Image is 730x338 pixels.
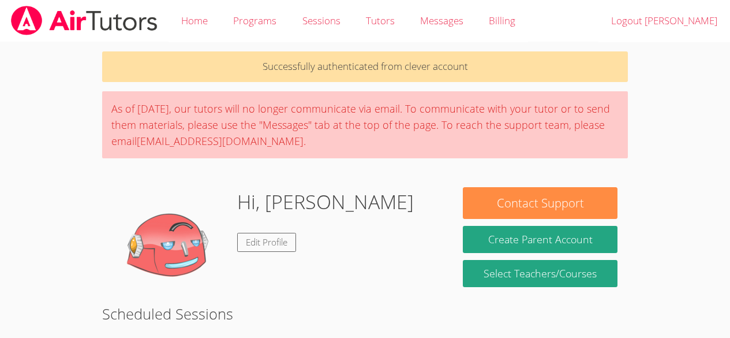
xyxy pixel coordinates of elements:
button: Contact Support [463,187,617,219]
h2: Scheduled Sessions [102,303,628,325]
a: Edit Profile [237,233,296,252]
img: airtutors_banner-c4298cdbf04f3fff15de1276eac7730deb9818008684d7c2e4769d2f7ddbe033.png [10,6,159,35]
button: Create Parent Account [463,226,617,253]
h1: Hi, [PERSON_NAME] [237,187,414,217]
div: As of [DATE], our tutors will no longer communicate via email. To communicate with your tutor or ... [102,91,628,158]
a: Select Teachers/Courses [463,260,617,287]
span: Messages [420,14,463,27]
p: Successfully authenticated from clever account [102,51,628,82]
img: default.png [113,187,228,303]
